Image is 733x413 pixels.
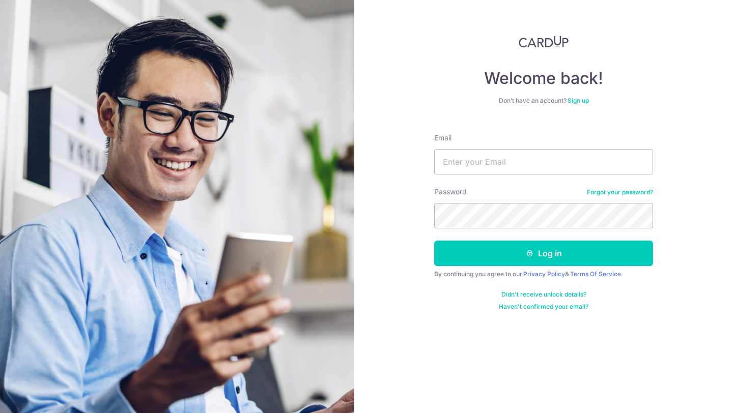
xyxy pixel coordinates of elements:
[434,187,467,197] label: Password
[519,36,569,48] img: CardUp Logo
[570,270,621,278] a: Terms Of Service
[587,188,653,196] a: Forgot your password?
[568,97,589,104] a: Sign up
[434,241,653,266] button: Log in
[434,97,653,105] div: Don’t have an account?
[434,149,653,174] input: Enter your Email
[434,68,653,88] h4: Welcome back!
[501,290,586,299] a: Didn't receive unlock details?
[434,133,452,143] label: Email
[499,303,588,311] a: Haven't confirmed your email?
[434,270,653,278] div: By continuing you agree to our &
[523,270,565,278] a: Privacy Policy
